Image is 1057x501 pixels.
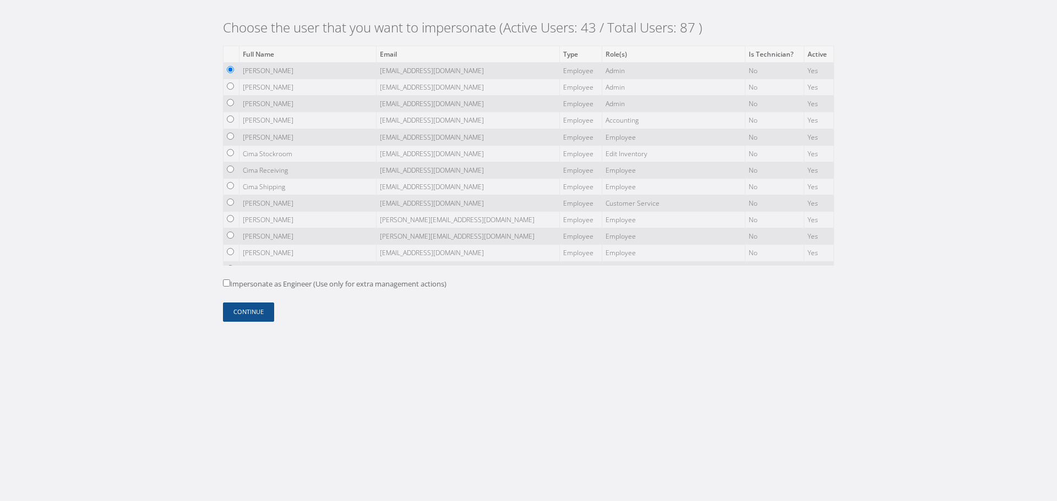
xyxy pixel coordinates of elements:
td: No [745,62,804,79]
td: Employee [602,245,745,261]
td: No [745,79,804,96]
td: Admin [602,79,745,96]
th: Role(s) [602,46,745,62]
td: Employee [560,112,602,129]
td: Yes [804,228,833,245]
td: No [745,112,804,129]
label: Impersonate as Engineer (Use only for extra management actions) [223,279,446,290]
td: [EMAIL_ADDRESS][DOMAIN_NAME] [377,129,560,145]
td: [PERSON_NAME][EMAIL_ADDRESS][DOMAIN_NAME] [377,212,560,228]
td: [PERSON_NAME] [239,228,377,245]
td: Arianna De La Paz [239,261,377,278]
td: Yes [804,212,833,228]
td: No [745,96,804,112]
td: No [745,195,804,212]
td: Cima Receiving [239,162,377,178]
th: Type [560,46,602,62]
td: [PERSON_NAME][EMAIL_ADDRESS][DOMAIN_NAME] [377,228,560,245]
td: Employee [560,96,602,112]
td: [EMAIL_ADDRESS][DOMAIN_NAME] [377,62,560,79]
td: Yes [804,195,833,212]
td: [PERSON_NAME] [239,79,377,96]
td: Employee [560,62,602,79]
td: Employee [560,261,602,278]
td: [PERSON_NAME] [239,195,377,212]
td: Employee [560,145,602,162]
td: No [745,245,804,261]
th: Full Name [239,46,377,62]
td: Yes [804,129,833,145]
td: Yes [804,112,833,129]
td: Customer Service [602,195,745,212]
td: Yes [804,261,833,278]
td: Cima Stockroom [239,145,377,162]
td: Yes [804,178,833,195]
td: [EMAIL_ADDRESS][DOMAIN_NAME] [377,178,560,195]
th: Is Technician? [745,46,804,62]
td: [EMAIL_ADDRESS][DOMAIN_NAME] [377,245,560,261]
td: Accounting [602,112,745,129]
td: Yes [804,62,833,79]
td: No [745,228,804,245]
td: Employee [560,178,602,195]
td: [EMAIL_ADDRESS][DOMAIN_NAME] [377,79,560,96]
td: [EMAIL_ADDRESS][DOMAIN_NAME] [377,96,560,112]
td: Yes [804,79,833,96]
td: No [745,212,804,228]
input: Impersonate as Engineer (Use only for extra management actions) [223,279,230,287]
td: No [745,261,804,278]
td: Yes [804,96,833,112]
td: [PERSON_NAME] [239,112,377,129]
td: [EMAIL_ADDRESS][DOMAIN_NAME] [377,261,560,278]
td: [PERSON_NAME] [239,129,377,145]
td: [EMAIL_ADDRESS][DOMAIN_NAME] [377,145,560,162]
td: Employee [602,261,745,278]
td: [EMAIL_ADDRESS][DOMAIN_NAME] [377,195,560,212]
td: No [745,129,804,145]
td: Employee [560,129,602,145]
td: Yes [804,245,833,261]
td: Employee [602,129,745,145]
td: Employee [560,245,602,261]
td: Employee [560,228,602,245]
td: Employee [602,178,745,195]
td: Yes [804,162,833,178]
td: Employee [560,79,602,96]
h2: Choose the user that you want to impersonate (Active Users: 43 / Total Users: 87 ) [223,20,834,36]
td: [PERSON_NAME] [239,245,377,261]
td: [PERSON_NAME] [239,62,377,79]
td: [PERSON_NAME] [239,96,377,112]
button: Continue [223,302,274,322]
td: Admin [602,96,745,112]
td: [EMAIL_ADDRESS][DOMAIN_NAME] [377,112,560,129]
td: Employee [560,212,602,228]
td: [PERSON_NAME] [239,212,377,228]
td: Employee [560,195,602,212]
td: [EMAIL_ADDRESS][DOMAIN_NAME] [377,162,560,178]
td: Employee [602,228,745,245]
td: Employee [560,162,602,178]
td: Yes [804,145,833,162]
th: Email [377,46,560,62]
th: Active [804,46,833,62]
td: No [745,162,804,178]
td: Admin [602,62,745,79]
td: Cima Shipping [239,178,377,195]
td: No [745,178,804,195]
td: Employee [602,162,745,178]
td: Employee [602,212,745,228]
td: No [745,145,804,162]
td: Edit Inventory [602,145,745,162]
